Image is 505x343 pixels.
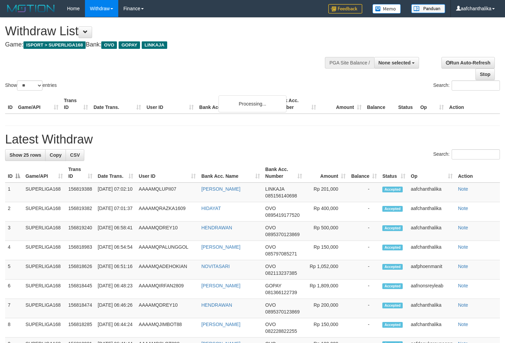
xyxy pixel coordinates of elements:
td: aafnonsreyleab [408,280,455,299]
td: SUPERLIGA168 [23,183,66,202]
span: Accepted [382,187,403,192]
a: [PERSON_NAME] [201,283,240,288]
th: Date Trans.: activate to sort column ascending [95,163,136,183]
td: 156819240 [66,222,95,241]
td: 156818285 [66,318,95,338]
div: Processing... [219,95,286,112]
th: Bank Acc. Number [273,94,318,114]
td: 5 [5,260,23,280]
td: [DATE] 07:02:10 [95,183,136,202]
td: Rp 1,052,000 [305,260,348,280]
td: aafchanthalika [408,299,455,318]
button: None selected [374,57,419,69]
input: Search: [452,80,500,91]
span: CSV [70,152,80,158]
td: aafchanthalika [408,222,455,241]
h1: Latest Withdraw [5,133,500,146]
td: AAAAMQIRFAN2809 [136,280,198,299]
a: Note [458,225,468,230]
td: SUPERLIGA168 [23,202,66,222]
a: [PERSON_NAME] [201,244,240,250]
td: 2 [5,202,23,222]
td: [DATE] 06:46:26 [95,299,136,318]
span: Copy 0895370123869 to clipboard [265,232,300,237]
span: OVO [265,302,276,308]
td: - [348,318,380,338]
a: Run Auto-Refresh [441,57,495,69]
td: aafchanthalika [408,183,455,202]
a: Show 25 rows [5,149,46,161]
th: Status [396,94,418,114]
td: 3 [5,222,23,241]
td: - [348,299,380,318]
span: Accepted [382,283,403,289]
a: HIDAYAT [201,206,221,211]
a: Note [458,322,468,327]
a: Note [458,206,468,211]
td: Rp 400,000 [305,202,348,222]
td: aafphoenmanit [408,260,455,280]
td: 156819388 [66,183,95,202]
a: Note [458,302,468,308]
th: Amount [319,94,364,114]
img: Feedback.jpg [328,4,362,14]
span: LINKAJA [265,186,284,192]
td: Rp 150,000 [305,241,348,260]
a: HENDRAWAN [201,225,232,230]
td: Rp 201,000 [305,183,348,202]
th: Balance: activate to sort column ascending [348,163,380,183]
th: ID: activate to sort column descending [5,163,23,183]
td: 4 [5,241,23,260]
th: Bank Acc. Number: activate to sort column ascending [263,163,305,183]
span: Copy [50,152,62,158]
td: SUPERLIGA168 [23,299,66,318]
td: Rp 200,000 [305,299,348,318]
a: [PERSON_NAME] [201,322,240,327]
span: Copy 082228822255 to clipboard [265,328,297,334]
td: 1 [5,183,23,202]
td: AAAAMQLUPII07 [136,183,198,202]
td: 6 [5,280,23,299]
td: Rp 1,809,000 [305,280,348,299]
td: aafchanthalika [408,318,455,338]
a: Stop [475,69,495,80]
td: SUPERLIGA168 [23,260,66,280]
td: 156818474 [66,299,95,318]
td: 7 [5,299,23,318]
td: SUPERLIGA168 [23,222,66,241]
td: SUPERLIGA168 [23,318,66,338]
td: [DATE] 06:54:54 [95,241,136,260]
th: Status: activate to sort column ascending [380,163,408,183]
span: None selected [379,60,411,65]
td: 156818626 [66,260,95,280]
td: SUPERLIGA168 [23,241,66,260]
td: - [348,260,380,280]
a: HENDRAWAN [201,302,232,308]
select: Showentries [17,80,42,91]
span: Accepted [382,322,403,328]
span: Accepted [382,303,403,308]
span: Copy 085156140698 to clipboard [265,193,297,198]
img: panduan.png [411,4,445,13]
td: 156818983 [66,241,95,260]
span: OVO [265,264,276,269]
img: Button%20Memo.svg [372,4,401,14]
span: Copy 085797085271 to clipboard [265,251,297,256]
td: AAAAMQADEHOKIAN [136,260,198,280]
td: 156818445 [66,280,95,299]
th: Amount: activate to sort column ascending [305,163,348,183]
span: OVO [101,41,117,49]
td: AAAAMQDREY10 [136,299,198,318]
h1: Withdraw List [5,24,330,38]
td: [DATE] 06:51:16 [95,260,136,280]
span: Accepted [382,206,403,212]
th: Game/API [15,94,61,114]
td: 8 [5,318,23,338]
span: Show 25 rows [10,152,41,158]
span: Accepted [382,264,403,270]
span: OVO [265,322,276,327]
span: OVO [265,225,276,230]
th: Balance [364,94,396,114]
td: AAAAMQPALUNGGOL [136,241,198,260]
a: Note [458,186,468,192]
